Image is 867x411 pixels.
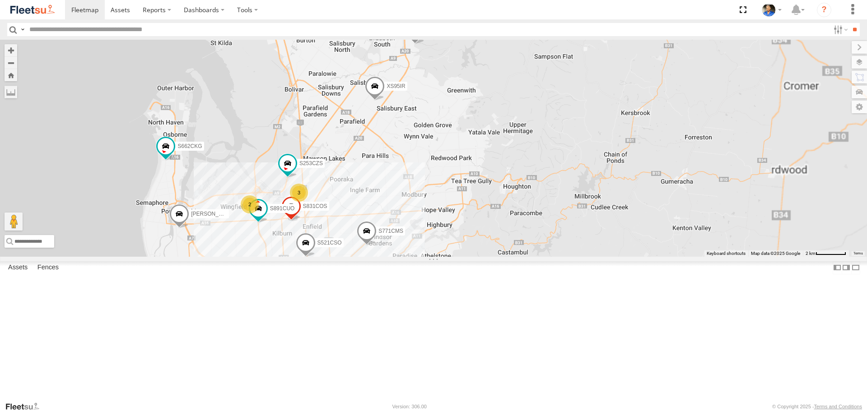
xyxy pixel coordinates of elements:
[317,240,342,246] span: S521CSO
[378,228,403,235] span: S771CMS
[9,4,56,16] img: fleetsu-logo-horizontal.svg
[19,23,26,36] label: Search Query
[707,250,746,257] button: Keyboard shortcuts
[5,86,17,98] label: Measure
[270,206,295,212] span: S891CUO
[772,404,862,409] div: © Copyright 2025 -
[303,203,327,210] span: S831COS
[830,23,849,36] label: Search Filter Options
[5,69,17,81] button: Zoom Home
[833,261,842,274] label: Dock Summary Table to the Left
[177,143,202,149] span: S662CKG
[191,211,236,217] span: [PERSON_NAME]
[751,251,800,256] span: Map data ©2025 Google
[5,402,47,411] a: Visit our Website
[5,44,17,56] button: Zoom in
[387,83,405,89] span: XS95IR
[5,212,23,231] button: Drag Pegman onto the map to open Street View
[392,404,427,409] div: Version: 306.00
[241,195,259,213] div: 2
[852,101,867,113] label: Map Settings
[817,3,831,17] i: ?
[290,184,308,202] div: 3
[806,251,816,256] span: 2 km
[759,3,785,17] div: Matt Draper
[814,404,862,409] a: Terms and Conditions
[4,262,32,274] label: Assets
[853,251,863,255] a: Terms (opens in new tab)
[299,161,323,167] span: S253CZS
[851,261,860,274] label: Hide Summary Table
[842,261,851,274] label: Dock Summary Table to the Right
[33,262,63,274] label: Fences
[803,250,849,257] button: Map scale: 2 km per 64 pixels
[5,56,17,69] button: Zoom out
